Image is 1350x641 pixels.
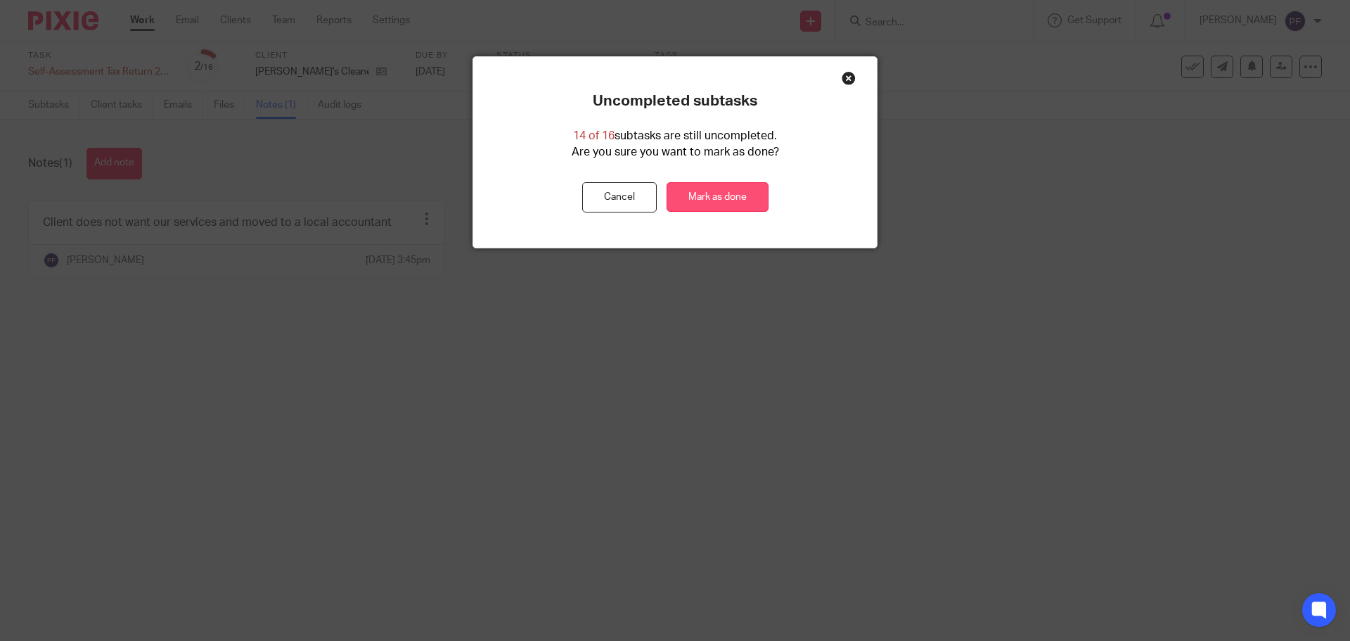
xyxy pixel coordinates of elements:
[667,182,769,212] a: Mark as done
[582,182,657,212] button: Cancel
[573,130,615,141] span: 14 of 16
[593,92,757,110] p: Uncompleted subtasks
[573,128,777,144] p: subtasks are still uncompleted.
[572,144,779,160] p: Are you sure you want to mark as done?
[842,71,856,85] div: Close this dialog window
